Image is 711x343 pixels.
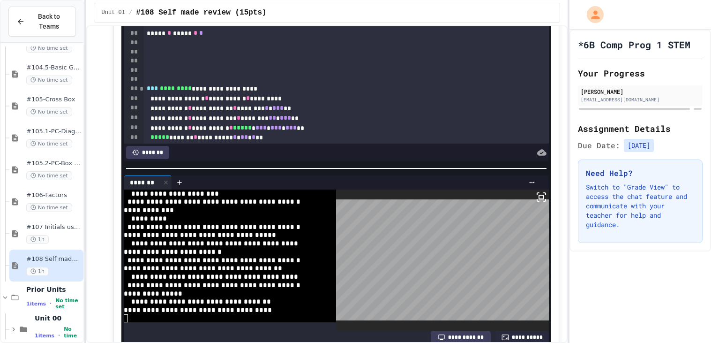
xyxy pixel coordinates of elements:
span: No time set [26,171,72,180]
h1: *6B Comp Prog 1 STEM [578,38,690,51]
span: Prior Units [26,285,82,294]
span: • [50,300,52,307]
span: 1 items [26,301,46,307]
span: No time set [55,297,81,310]
span: 1h [26,235,49,244]
span: / [129,9,132,16]
span: No time set [26,203,72,212]
h2: Assignment Details [578,122,703,135]
span: [DATE] [624,139,654,152]
span: No time set [26,139,72,148]
span: Unit 01 [102,9,125,16]
span: #105-Cross Box [26,96,82,104]
div: My Account [577,4,606,25]
span: #106-Factors [26,191,82,199]
span: #108 Self made review (15pts) [136,7,266,18]
div: [PERSON_NAME] [581,87,700,96]
p: Switch to "Grade View" to access the chat feature and communicate with your teacher for help and ... [586,183,695,229]
span: Due Date: [578,140,620,151]
span: Back to Teams [30,12,68,31]
span: Unit 00 [35,314,82,322]
span: #105.2-PC-Box on Box [26,160,82,168]
span: 1h [26,267,49,276]
span: No time set [26,76,72,84]
span: 1 items [35,333,54,339]
div: [EMAIL_ADDRESS][DOMAIN_NAME] [581,96,700,103]
h2: Your Progress [578,67,703,80]
span: #108 Self made review (15pts) [26,255,82,263]
span: #104.5-Basic Graphics Review [26,64,82,72]
span: • [58,332,60,339]
span: No time set [26,107,72,116]
span: #107 Initials using shapes(11pts) [26,223,82,231]
span: No time set [26,44,72,53]
h3: Need Help? [586,168,695,179]
button: Back to Teams [8,7,76,37]
span: #105.1-PC-Diagonal line [26,128,82,136]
